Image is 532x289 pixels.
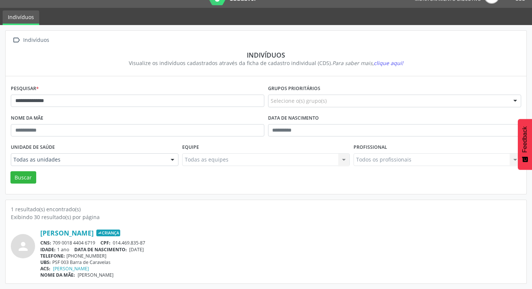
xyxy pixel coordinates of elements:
[40,246,56,253] span: IDADE:
[3,10,39,25] a: Indivíduos
[40,272,75,278] span: NOME DA MÃE:
[113,240,145,246] span: 014.469.835-87
[16,240,30,253] i: person
[74,246,127,253] span: DATA DE NASCIMENTO:
[40,253,521,259] div: [PHONE_NUMBER]
[11,113,43,124] label: Nome da mãe
[40,259,521,265] div: PSF 003 Barra de Caravelas
[522,126,528,153] span: Feedback
[40,240,521,246] div: 709 0018 4404 6719
[13,156,163,163] span: Todas as unidades
[16,51,516,59] div: Indivíduos
[78,272,113,278] span: [PERSON_NAME]
[11,83,39,95] label: Pesquisar
[16,59,516,67] div: Visualize os indivíduos cadastrados através da ficha de cadastro individual (CDS).
[11,205,521,213] div: 1 resultado(s) encontrado(s)
[332,59,403,67] i: Para saber mais,
[182,142,199,153] label: Equipe
[268,113,319,124] label: Data de nascimento
[40,265,50,272] span: ACS:
[129,246,144,253] span: [DATE]
[40,253,65,259] span: TELEFONE:
[354,142,387,153] label: Profissional
[374,59,403,67] span: clique aqui!
[40,259,51,265] span: UBS:
[40,240,51,246] span: CNS:
[271,97,327,105] span: Selecione o(s) grupo(s)
[11,35,22,46] i: 
[268,83,320,95] label: Grupos prioritários
[10,171,36,184] button: Buscar
[53,265,89,272] a: [PERSON_NAME]
[11,213,521,221] div: Exibindo 30 resultado(s) por página
[11,35,50,46] a:  Indivíduos
[40,229,94,237] a: [PERSON_NAME]
[96,230,120,236] span: Criança
[40,246,521,253] div: 1 ano
[11,142,55,153] label: Unidade de saúde
[100,240,111,246] span: CPF:
[22,35,50,46] div: Indivíduos
[518,119,532,170] button: Feedback - Mostrar pesquisa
